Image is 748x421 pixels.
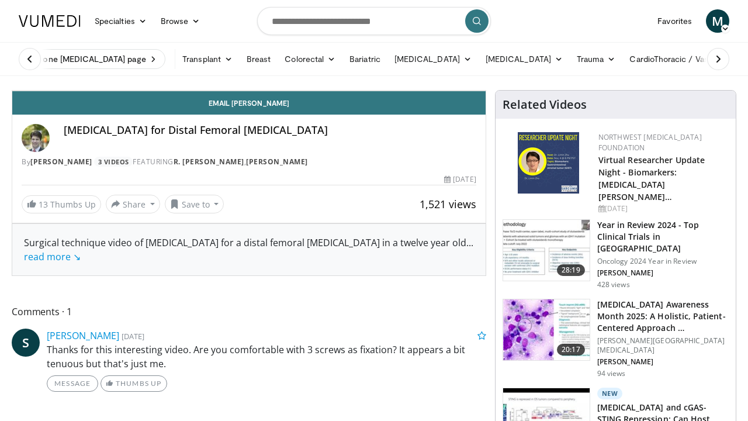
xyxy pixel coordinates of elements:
[174,157,244,167] a: R. [PERSON_NAME]
[101,375,167,392] a: Thumbs Up
[22,157,476,167] div: By FEATURING ,
[598,132,702,153] a: Northwest [MEDICAL_DATA] Foundation
[622,47,745,71] a: CardioThoracic / Vascular
[30,157,92,167] a: [PERSON_NAME]
[503,98,587,112] h4: Related Videos
[444,174,476,185] div: [DATE]
[12,91,486,115] a: Email [PERSON_NAME]
[503,220,590,281] img: faabf630-c34d-49bb-a02e-97be6a0a6935.150x105_q85_crop-smart_upscale.jpg
[503,299,729,378] a: 20:17 [MEDICAL_DATA] Awareness Month 2025: A Holistic, Patient-Centered Approach … [PERSON_NAME][...
[154,9,207,33] a: Browse
[597,280,630,289] p: 428 views
[165,195,224,213] button: Save to
[597,299,729,334] h3: [MEDICAL_DATA] Awareness Month 2025: A Holistic, Patient-Centered Approach …
[88,9,154,33] a: Specialties
[557,264,585,276] span: 28:19
[257,7,491,35] input: Search topics, interventions
[597,257,729,266] p: Oncology 2024 Year in Review
[597,357,729,367] p: [PERSON_NAME]
[22,124,50,152] img: Avatar
[19,15,81,27] img: VuMedi Logo
[597,268,729,278] p: [PERSON_NAME]
[387,47,479,71] a: [MEDICAL_DATA]
[597,219,729,254] h3: Year in Review 2024 - Top Clinical Trials in [GEOGRAPHIC_DATA]
[503,219,729,289] a: 28:19 Year in Review 2024 - Top Clinical Trials in [GEOGRAPHIC_DATA] Oncology 2024 Year in Review...
[597,369,626,378] p: 94 views
[479,47,570,71] a: [MEDICAL_DATA]
[47,343,486,371] p: Thanks for this interesting video. Are you comfortable with 3 screws as fixation? It appears a bi...
[246,157,308,167] a: [PERSON_NAME]
[503,299,590,360] img: 0dbe95ba-f692-465e-8bde-44b1182eed17.150x105_q85_crop-smart_upscale.jpg
[22,195,101,213] a: 13 Thumbs Up
[39,199,48,210] span: 13
[598,203,726,214] div: [DATE]
[64,124,476,137] h4: [MEDICAL_DATA] for Distal Femoral [MEDICAL_DATA]
[706,9,729,33] a: M
[240,47,278,71] a: Breast
[598,154,705,202] a: Virtual Researcher Update Night - Biomarkers: [MEDICAL_DATA] [PERSON_NAME]…
[24,236,474,264] div: Surgical technique video of [MEDICAL_DATA] for a distal femoral [MEDICAL_DATA] in a twelve year old
[278,47,342,71] a: Colorectal
[175,47,240,71] a: Transplant
[597,336,729,355] p: [PERSON_NAME][GEOGRAPHIC_DATA][MEDICAL_DATA]
[342,47,387,71] a: Bariatric
[570,47,623,71] a: Trauma
[106,195,160,213] button: Share
[12,304,486,319] span: Comments 1
[650,9,699,33] a: Favorites
[47,329,119,342] a: [PERSON_NAME]
[24,250,81,263] a: read more ↘
[518,132,579,194] img: a6200dbe-dadf-4c3e-9c06-d4385956049b.png.150x105_q85_autocrop_double_scale_upscale_version-0.2.png
[557,344,585,356] span: 20:17
[420,197,476,211] span: 1,521 views
[94,157,133,167] a: 3 Videos
[12,329,40,357] a: S
[12,49,165,69] a: Visit Bone [MEDICAL_DATA] page
[122,331,144,341] small: [DATE]
[47,375,98,392] a: Message
[597,388,623,399] p: New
